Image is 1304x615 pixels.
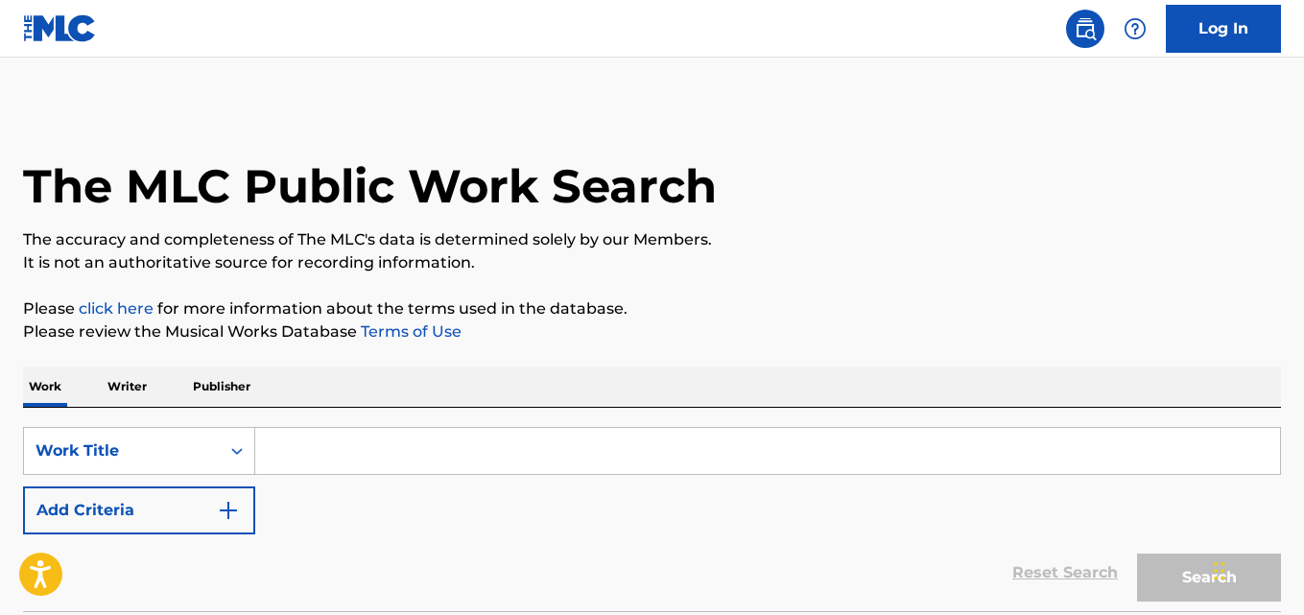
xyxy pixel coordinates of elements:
[23,157,717,215] h1: The MLC Public Work Search
[102,367,153,407] p: Writer
[1208,523,1304,615] iframe: Chat Widget
[217,499,240,522] img: 9d2ae6d4665cec9f34b9.svg
[79,299,154,318] a: click here
[23,14,97,42] img: MLC Logo
[1214,542,1225,600] div: Drag
[187,367,256,407] p: Publisher
[23,320,1281,343] p: Please review the Musical Works Database
[36,439,208,462] div: Work Title
[23,228,1281,251] p: The accuracy and completeness of The MLC's data is determined solely by our Members.
[23,251,1281,274] p: It is not an authoritative source for recording information.
[357,322,462,341] a: Terms of Use
[23,486,255,534] button: Add Criteria
[1124,17,1147,40] img: help
[1074,17,1097,40] img: search
[23,297,1281,320] p: Please for more information about the terms used in the database.
[1166,5,1281,53] a: Log In
[23,367,67,407] p: Work
[1116,10,1154,48] div: Help
[23,427,1281,611] form: Search Form
[1066,10,1104,48] a: Public Search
